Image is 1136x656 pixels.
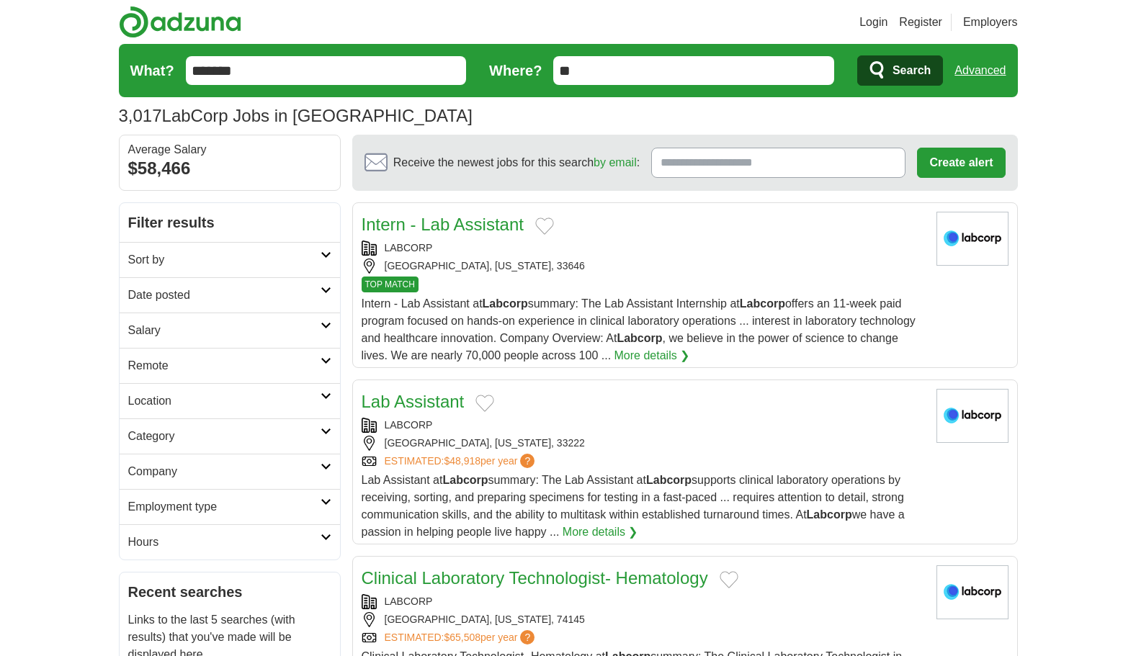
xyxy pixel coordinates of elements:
[362,277,419,292] span: TOP MATCH
[119,106,473,125] h1: LabCorp Jobs in [GEOGRAPHIC_DATA]
[362,612,925,627] div: [GEOGRAPHIC_DATA], [US_STATE], 74145
[120,418,340,454] a: Category
[119,6,241,38] img: Adzuna logo
[385,454,538,469] a: ESTIMATED:$48,918per year?
[720,571,738,588] button: Add to favorite jobs
[489,60,542,81] label: Where?
[120,313,340,348] a: Salary
[936,389,1008,443] img: LabCorp logo
[385,630,538,645] a: ESTIMATED:$65,508per year?
[120,383,340,418] a: Location
[954,56,1006,85] a: Advanced
[483,297,528,310] strong: Labcorp
[128,251,321,269] h2: Sort by
[128,463,321,480] h2: Company
[362,392,465,411] a: Lab Assistant
[120,277,340,313] a: Date posted
[120,348,340,383] a: Remote
[535,217,554,235] button: Add to favorite jobs
[393,154,640,171] span: Receive the newest jobs for this search :
[936,212,1008,266] img: LabCorp logo
[385,242,433,253] a: LABCORP
[646,474,692,486] strong: Labcorp
[128,357,321,374] h2: Remote
[899,14,942,31] a: Register
[128,144,331,156] div: Average Salary
[120,524,340,560] a: Hours
[963,14,1018,31] a: Employers
[442,474,488,486] strong: Labcorp
[128,534,321,551] h2: Hours
[362,215,524,234] a: Intern - Lab Assistant
[128,581,331,603] h2: Recent searches
[362,568,708,588] a: Clinical Laboratory Technologist- Hematology
[120,489,340,524] a: Employment type
[563,524,638,541] a: More details ❯
[362,436,925,451] div: [GEOGRAPHIC_DATA], [US_STATE], 33222
[128,498,321,516] h2: Employment type
[119,103,162,129] span: 3,017
[362,259,925,274] div: [GEOGRAPHIC_DATA], [US_STATE], 33646
[617,332,662,344] strong: Labcorp
[807,508,852,521] strong: Labcorp
[128,428,321,445] h2: Category
[740,297,785,310] strong: Labcorp
[385,596,433,607] a: LABCORP
[520,630,535,644] span: ?
[362,474,905,538] span: Lab Assistant at summary: The Lab Assistant at supports clinical laboratory operations by receivi...
[520,454,535,468] span: ?
[859,14,887,31] a: Login
[594,156,637,169] a: by email
[614,347,690,364] a: More details ❯
[385,419,433,431] a: LABCORP
[444,455,480,467] span: $48,918
[917,148,1005,178] button: Create alert
[362,297,916,361] span: Intern - Lab Assistant at summary: The Lab Assistant Internship at offers an 11-week paid program...
[128,287,321,304] h2: Date posted
[857,55,943,86] button: Search
[444,632,480,643] span: $65,508
[475,395,494,412] button: Add to favorite jobs
[128,322,321,339] h2: Salary
[128,156,331,181] div: $58,466
[130,60,174,81] label: What?
[936,565,1008,619] img: LabCorp logo
[120,454,340,489] a: Company
[893,56,931,85] span: Search
[120,242,340,277] a: Sort by
[120,203,340,242] h2: Filter results
[128,392,321,410] h2: Location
